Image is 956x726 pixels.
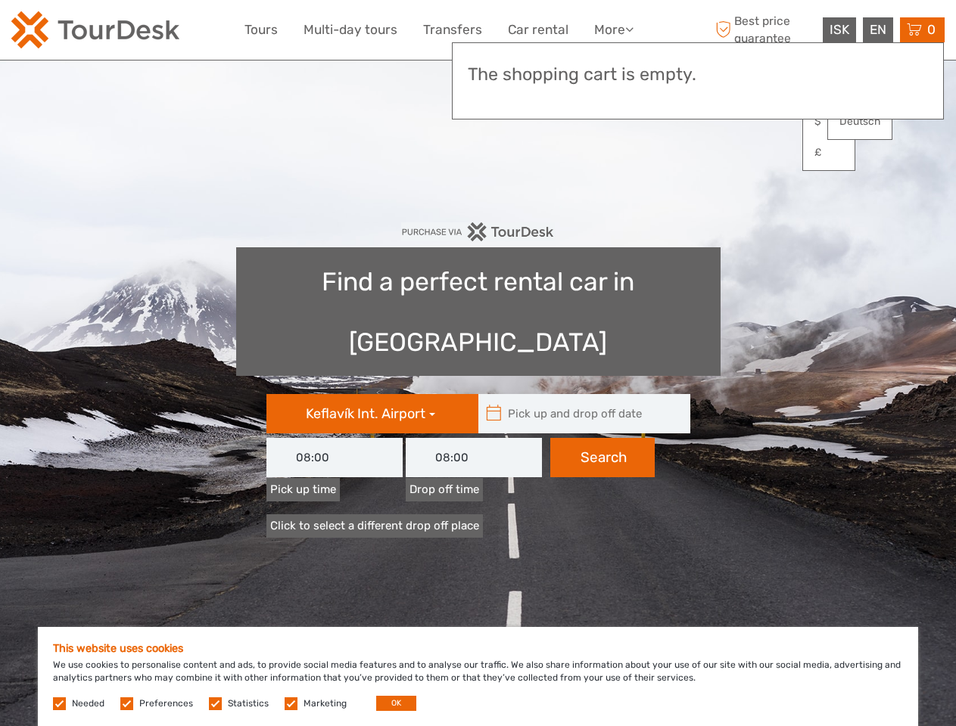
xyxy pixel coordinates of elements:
div: We use cookies to personalise content and ads, to provide social media features and to analyse ou... [38,627,918,726]
label: Statistics [228,697,269,710]
h3: The shopping cart is empty. [468,64,928,85]
a: Car rental [508,19,568,41]
input: Pick up and drop off date [478,394,683,433]
span: ISK [830,22,849,37]
button: Open LiveChat chat widget [174,23,192,42]
button: Search [550,438,655,477]
a: Deutsch [828,108,892,135]
h1: Find a perfect rental car in [GEOGRAPHIC_DATA] [236,247,721,376]
img: PurchaseViaTourDesk.png [401,222,555,241]
label: Drop off time [406,478,483,501]
a: Click to select a different drop off place [266,514,483,538]
img: 120-15d4194f-c635-41b9-a512-a3cb382bfb57_logo_small.png [11,11,179,48]
span: Keflavík Int. Airport [306,405,425,422]
a: $ [803,108,855,135]
label: Marketing [304,697,347,710]
span: Best price guarantee [712,13,819,46]
h5: This website uses cookies [53,642,903,655]
label: Pick up time [266,478,340,501]
a: More [594,19,634,41]
a: Transfers [423,19,482,41]
p: We're away right now. Please check back later! [21,26,171,39]
input: Drop off time [406,438,542,477]
a: Multi-day tours [304,19,397,41]
a: Tours [244,19,278,41]
input: Pick up time [266,438,403,477]
label: Needed [72,697,104,710]
label: Preferences [139,697,193,710]
button: OK [376,696,416,711]
div: EN [863,17,893,42]
a: £ [803,139,855,166]
span: 0 [925,22,938,37]
button: Keflavík Int. Airport [266,394,478,433]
